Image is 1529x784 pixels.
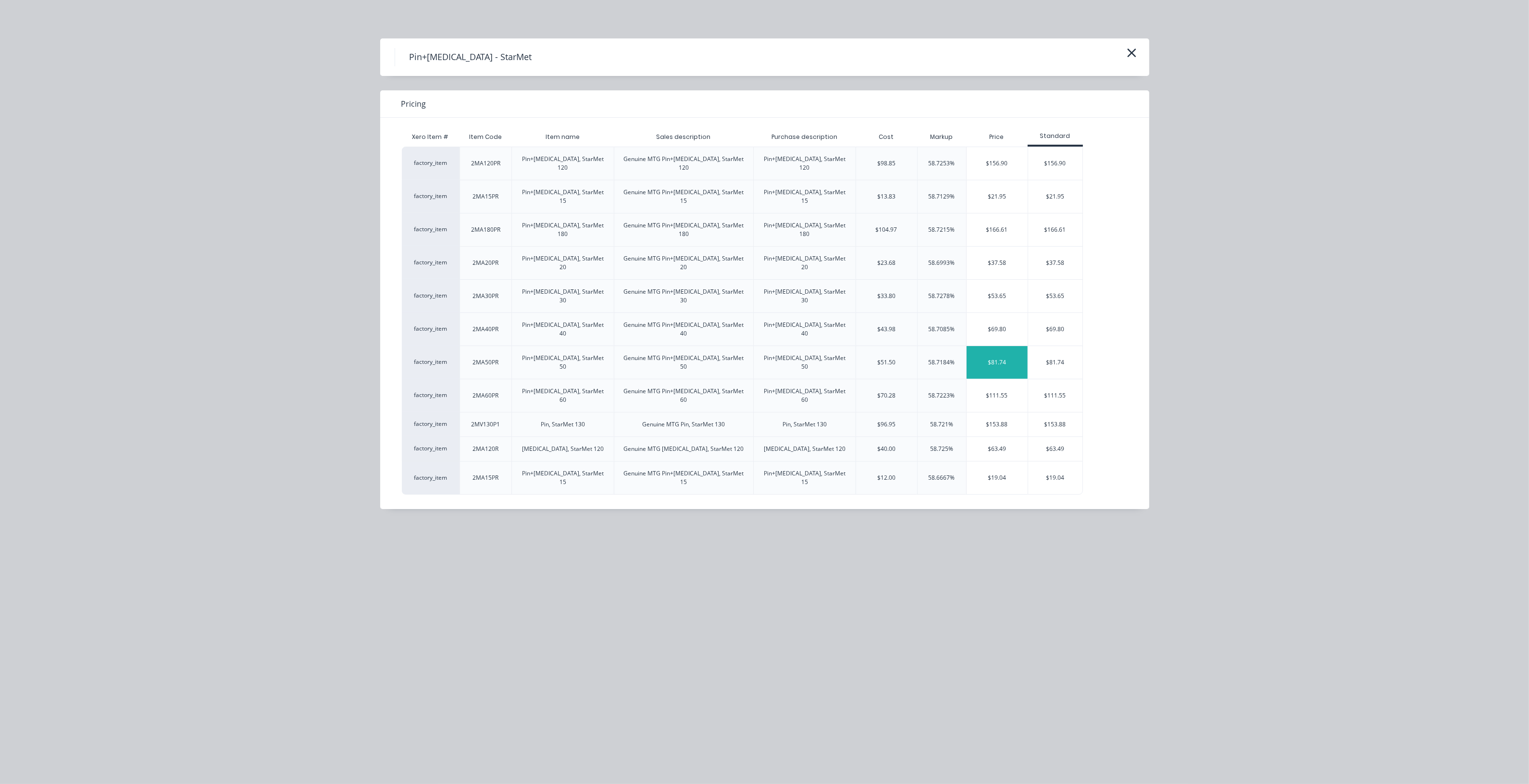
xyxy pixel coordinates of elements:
div: $104.97 [876,225,897,234]
div: $12.00 [877,473,895,482]
div: Genuine MTG Pin+[MEDICAL_DATA], StarMet 180 [622,221,746,238]
div: Xero Item # [402,127,460,147]
div: factory_item [402,461,460,495]
div: Markup [917,127,966,147]
div: Pin+[MEDICAL_DATA], StarMet 40 [761,321,848,338]
div: factory_item [402,312,460,346]
div: factory_item [402,379,460,412]
div: Purchase description [764,125,845,149]
div: 2MA30PR [472,292,498,300]
div: $153.88 [1028,412,1082,436]
div: $37.58 [1028,247,1082,279]
div: $98.85 [877,159,895,168]
div: 2MA15PR [472,192,498,201]
div: Genuine MTG Pin+[MEDICAL_DATA], StarMet 40 [622,321,746,338]
div: $96.95 [877,420,895,429]
div: Pin+[MEDICAL_DATA], StarMet 180 [761,221,848,238]
div: Pin+[MEDICAL_DATA], StarMet 40 [520,321,606,338]
div: Pin+[MEDICAL_DATA], StarMet 15 [761,188,848,205]
div: $13.83 [877,192,895,201]
div: Genuine MTG Pin+[MEDICAL_DATA], StarMet 20 [622,254,746,272]
div: Pin, StarMet 130 [783,420,827,429]
div: $19.04 [1028,461,1082,494]
div: $53.65 [1028,280,1082,312]
div: Pin+[MEDICAL_DATA], StarMet 60 [520,387,606,404]
div: Pin+[MEDICAL_DATA], StarMet 50 [520,354,606,371]
div: Item Code [461,125,510,149]
div: $37.58 [967,247,1028,279]
div: factory_item [402,436,460,461]
div: 58.6993% [929,259,955,267]
div: Genuine MTG Pin+[MEDICAL_DATA], StarMet 15 [622,469,746,486]
div: [MEDICAL_DATA], StarMet 120 [522,445,604,453]
span: Pricing [401,98,426,110]
div: Genuine MTG Pin+[MEDICAL_DATA], StarMet 30 [622,287,746,305]
div: $21.95 [967,180,1028,213]
div: factory_item [402,213,460,246]
div: $81.74 [967,346,1028,379]
div: 2MA15PR [472,473,498,482]
div: Genuine MTG [MEDICAL_DATA], StarMet 120 [623,445,744,453]
div: 58.7184% [929,358,955,367]
div: $19.04 [967,461,1028,494]
div: factory_item [402,246,460,279]
div: 2MA120PR [471,159,500,168]
div: $69.80 [967,313,1028,346]
div: Pin+[MEDICAL_DATA], StarMet 120 [761,155,848,172]
div: Pin+[MEDICAL_DATA], StarMet 15 [520,188,606,205]
div: $153.88 [967,412,1028,436]
div: $63.49 [1028,437,1082,461]
div: 2MA40PR [472,325,498,334]
div: $111.55 [1028,379,1082,412]
div: Pin, StarMet 130 [541,420,585,429]
div: $51.50 [877,358,895,367]
div: $156.90 [1028,147,1082,180]
div: 2MA50PR [472,358,498,367]
div: 58.7253% [929,159,955,168]
div: 58.7085% [929,325,955,334]
div: 2MA120R [472,445,498,453]
div: [MEDICAL_DATA], StarMet 120 [764,445,845,453]
div: factory_item [402,180,460,213]
div: 2MV130P1 [471,420,500,429]
div: Pin+[MEDICAL_DATA], StarMet 50 [761,354,848,371]
div: Genuine MTG Pin+[MEDICAL_DATA], StarMet 15 [622,188,746,205]
div: Genuine MTG Pin+[MEDICAL_DATA], StarMet 120 [622,155,746,172]
div: Price [966,127,1028,147]
div: 58.6667% [929,473,955,482]
div: $111.55 [967,379,1028,412]
div: $53.65 [967,280,1028,312]
div: 58.7278% [929,292,955,300]
div: Pin+[MEDICAL_DATA], StarMet 15 [520,469,606,486]
div: $33.80 [877,292,895,300]
div: 58.725% [930,445,953,453]
div: $23.68 [877,259,895,267]
div: 58.7223% [929,391,955,400]
div: Pin+[MEDICAL_DATA], StarMet 30 [520,287,606,305]
div: Cost [856,127,917,147]
div: Pin+[MEDICAL_DATA], StarMet 30 [761,287,848,305]
div: $166.61 [1028,213,1082,246]
div: Genuine MTG Pin, StarMet 130 [642,420,725,429]
div: 2MA20PR [472,259,498,267]
div: $69.80 [1028,313,1082,346]
div: $63.49 [967,437,1028,461]
div: $43.98 [877,325,895,334]
div: $21.95 [1028,180,1082,213]
div: Pin+[MEDICAL_DATA], StarMet 20 [761,254,848,272]
div: Pin+[MEDICAL_DATA], StarMet 20 [520,254,606,272]
h4: Pin+[MEDICAL_DATA] - StarMet [395,48,547,66]
div: 58.7215% [929,225,955,234]
div: Standard [1028,132,1083,140]
div: Genuine MTG Pin+[MEDICAL_DATA], StarMet 50 [622,354,746,371]
div: factory_item [402,346,460,379]
div: factory_item [402,412,460,436]
div: Pin+[MEDICAL_DATA], StarMet 120 [520,155,606,172]
div: $81.74 [1028,346,1082,379]
div: factory_item [402,147,460,180]
div: Pin+[MEDICAL_DATA], StarMet 15 [761,469,848,486]
div: Pin+[MEDICAL_DATA], StarMet 60 [761,387,848,404]
div: factory_item [402,279,460,312]
div: $166.61 [967,213,1028,246]
div: Item name [538,125,587,149]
